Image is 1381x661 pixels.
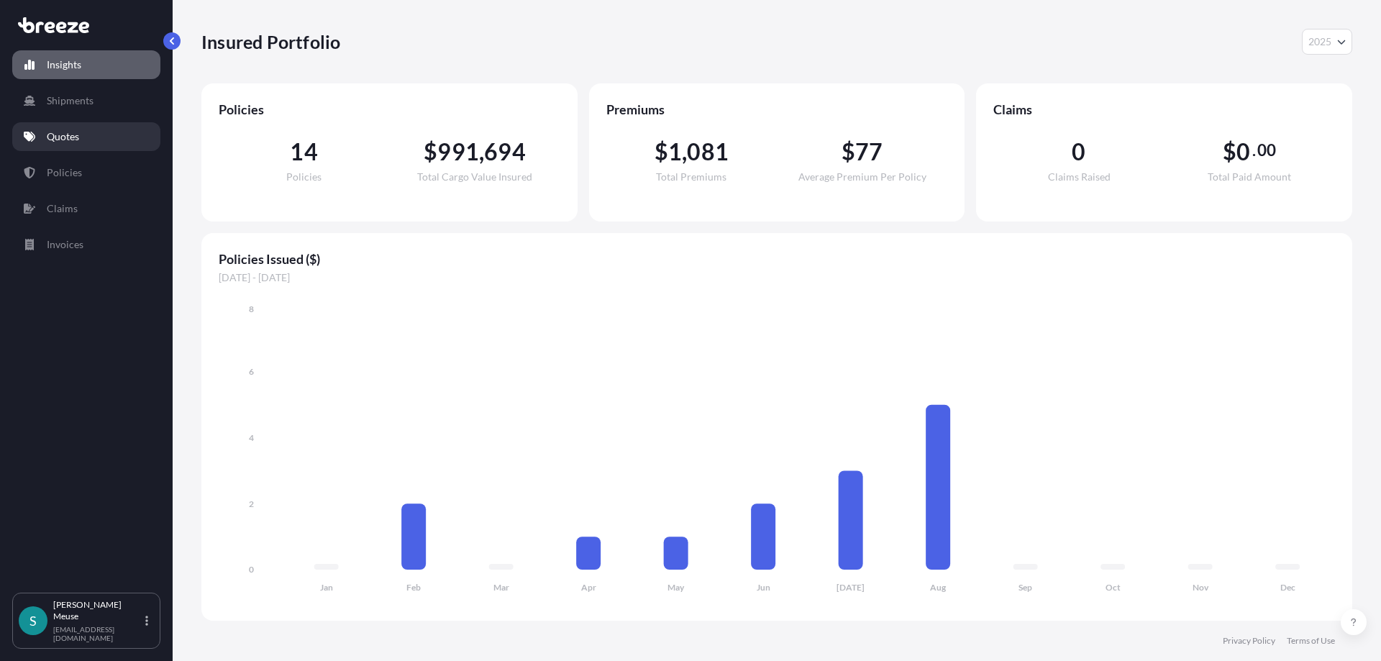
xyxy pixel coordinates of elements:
[1223,140,1236,163] span: $
[12,50,160,79] a: Insights
[855,140,883,163] span: 77
[1208,172,1291,182] span: Total Paid Amount
[1257,145,1276,156] span: 00
[682,140,687,163] span: ,
[53,625,142,642] p: [EMAIL_ADDRESS][DOMAIN_NAME]
[479,140,484,163] span: ,
[424,140,437,163] span: $
[1287,635,1335,647] a: Terms of Use
[47,165,82,180] p: Policies
[656,172,726,182] span: Total Premiums
[1048,172,1111,182] span: Claims Raised
[47,94,94,108] p: Shipments
[47,58,81,72] p: Insights
[493,582,509,593] tspan: Mar
[1252,145,1256,156] span: .
[1072,140,1085,163] span: 0
[286,172,322,182] span: Policies
[437,140,479,163] span: 991
[993,101,1335,118] span: Claims
[406,582,421,593] tspan: Feb
[219,250,1335,268] span: Policies Issued ($)
[581,582,596,593] tspan: Apr
[1308,35,1331,49] span: 2025
[12,122,160,151] a: Quotes
[655,140,668,163] span: $
[29,614,37,628] span: S
[249,498,254,509] tspan: 2
[1236,140,1250,163] span: 0
[837,582,865,593] tspan: [DATE]
[201,30,340,53] p: Insured Portfolio
[606,101,948,118] span: Premiums
[842,140,855,163] span: $
[12,158,160,187] a: Policies
[290,140,317,163] span: 14
[12,230,160,259] a: Invoices
[1018,582,1032,593] tspan: Sep
[798,172,926,182] span: Average Premium Per Policy
[1223,635,1275,647] a: Privacy Policy
[668,140,682,163] span: 1
[1302,29,1352,55] button: Year Selector
[12,86,160,115] a: Shipments
[1106,582,1121,593] tspan: Oct
[219,101,560,118] span: Policies
[53,599,142,622] p: [PERSON_NAME] Meuse
[249,432,254,443] tspan: 4
[249,366,254,377] tspan: 6
[47,237,83,252] p: Invoices
[249,564,254,575] tspan: 0
[1193,582,1209,593] tspan: Nov
[930,582,947,593] tspan: Aug
[687,140,729,163] span: 081
[219,270,1335,285] span: [DATE] - [DATE]
[667,582,685,593] tspan: May
[320,582,333,593] tspan: Jan
[47,129,79,144] p: Quotes
[757,582,770,593] tspan: Jun
[484,140,526,163] span: 694
[47,201,78,216] p: Claims
[12,194,160,223] a: Claims
[417,172,532,182] span: Total Cargo Value Insured
[249,304,254,314] tspan: 8
[1280,582,1295,593] tspan: Dec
